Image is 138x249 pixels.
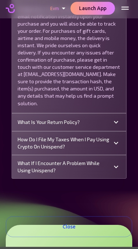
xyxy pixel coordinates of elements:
[50,11,59,15] span: evm
[48,9,70,18] div: evm
[18,123,80,130] p: What is your return policy?
[18,10,120,111] p: It depends on the vendor. You will receive an email notification instantly upon your purchase and...
[12,160,126,183] div: What if I encounter a problem while using Unispend?
[6,216,132,237] button: Close
[12,118,126,135] div: What is your return policy?
[18,164,112,179] p: What if I encounter a problem while using Unispend?
[6,9,15,18] img: Unispend logo
[18,141,112,155] p: How do I file my taxes when I pay using crypto on Unispend?
[118,6,132,20] button: Menu
[70,6,115,20] button: Launch App
[12,136,126,159] div: How do I file my taxes when I pay using crypto on Unispend?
